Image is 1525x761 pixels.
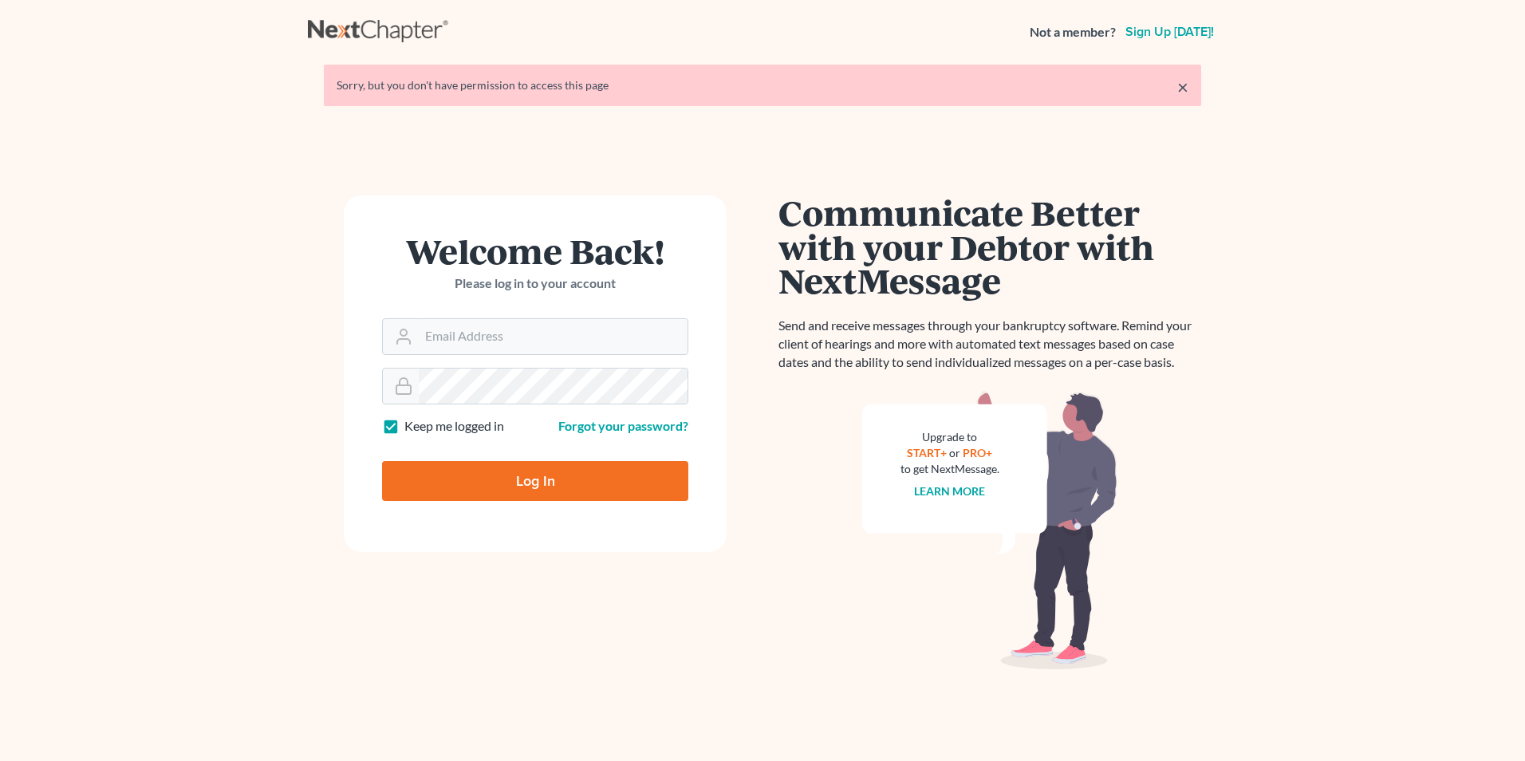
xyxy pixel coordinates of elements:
a: × [1177,77,1188,97]
label: Keep me logged in [404,417,504,436]
div: Upgrade to [900,429,999,445]
input: Email Address [419,319,688,354]
strong: Not a member? [1030,23,1116,41]
img: nextmessage_bg-59042aed3d76b12b5cd301f8e5b87938c9018125f34e5fa2b7a6b67550977c72.svg [862,391,1117,670]
a: PRO+ [963,446,993,459]
a: Learn more [915,484,986,498]
div: Sorry, but you don't have permission to access this page [337,77,1188,93]
p: Please log in to your account [382,274,688,293]
a: START+ [908,446,948,459]
a: Forgot your password? [558,418,688,433]
div: to get NextMessage. [900,461,999,477]
span: or [950,446,961,459]
p: Send and receive messages through your bankruptcy software. Remind your client of hearings and mo... [778,317,1201,372]
a: Sign up [DATE]! [1122,26,1217,38]
input: Log In [382,461,688,501]
h1: Welcome Back! [382,234,688,268]
h1: Communicate Better with your Debtor with NextMessage [778,195,1201,298]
